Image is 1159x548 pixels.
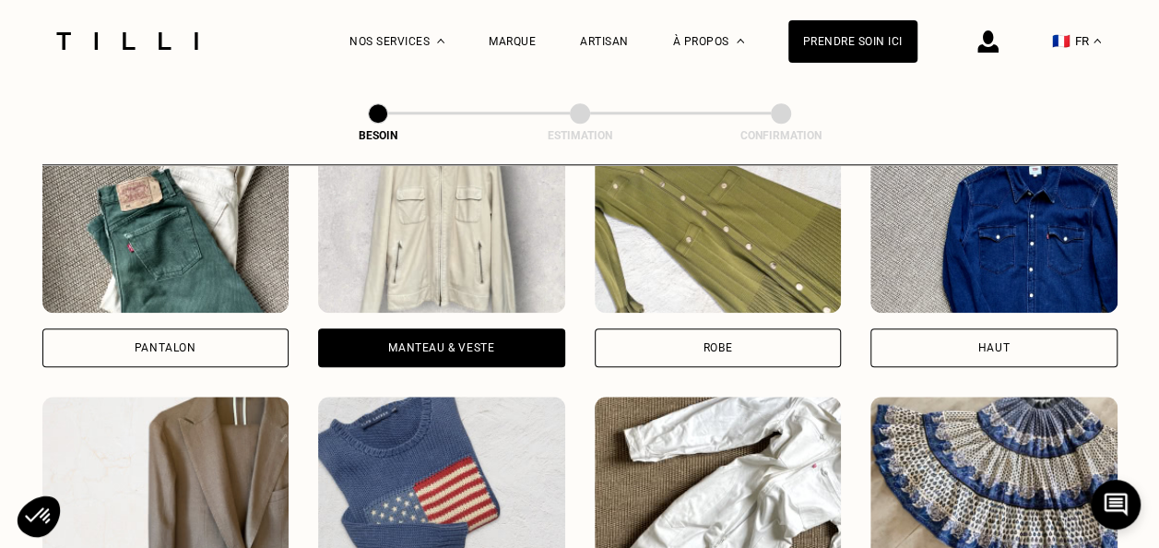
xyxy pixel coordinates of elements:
[50,32,205,50] img: Logo du service de couturière Tilli
[135,342,196,353] div: Pantalon
[489,35,536,48] a: Marque
[580,35,629,48] a: Artisan
[437,39,444,43] img: Menu déroulant
[737,39,744,43] img: Menu déroulant à propos
[1052,32,1070,50] span: 🇫🇷
[318,147,565,313] img: Tilli retouche votre Manteau & Veste
[978,342,1010,353] div: Haut
[595,147,842,313] img: Tilli retouche votre Robe
[1094,39,1101,43] img: menu déroulant
[488,129,672,142] div: Estimation
[977,30,999,53] img: icône connexion
[42,147,290,313] img: Tilli retouche votre Pantalon
[788,20,917,63] a: Prendre soin ici
[689,129,873,142] div: Confirmation
[704,342,732,353] div: Robe
[388,342,494,353] div: Manteau & Veste
[870,147,1118,313] img: Tilli retouche votre Haut
[286,129,470,142] div: Besoin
